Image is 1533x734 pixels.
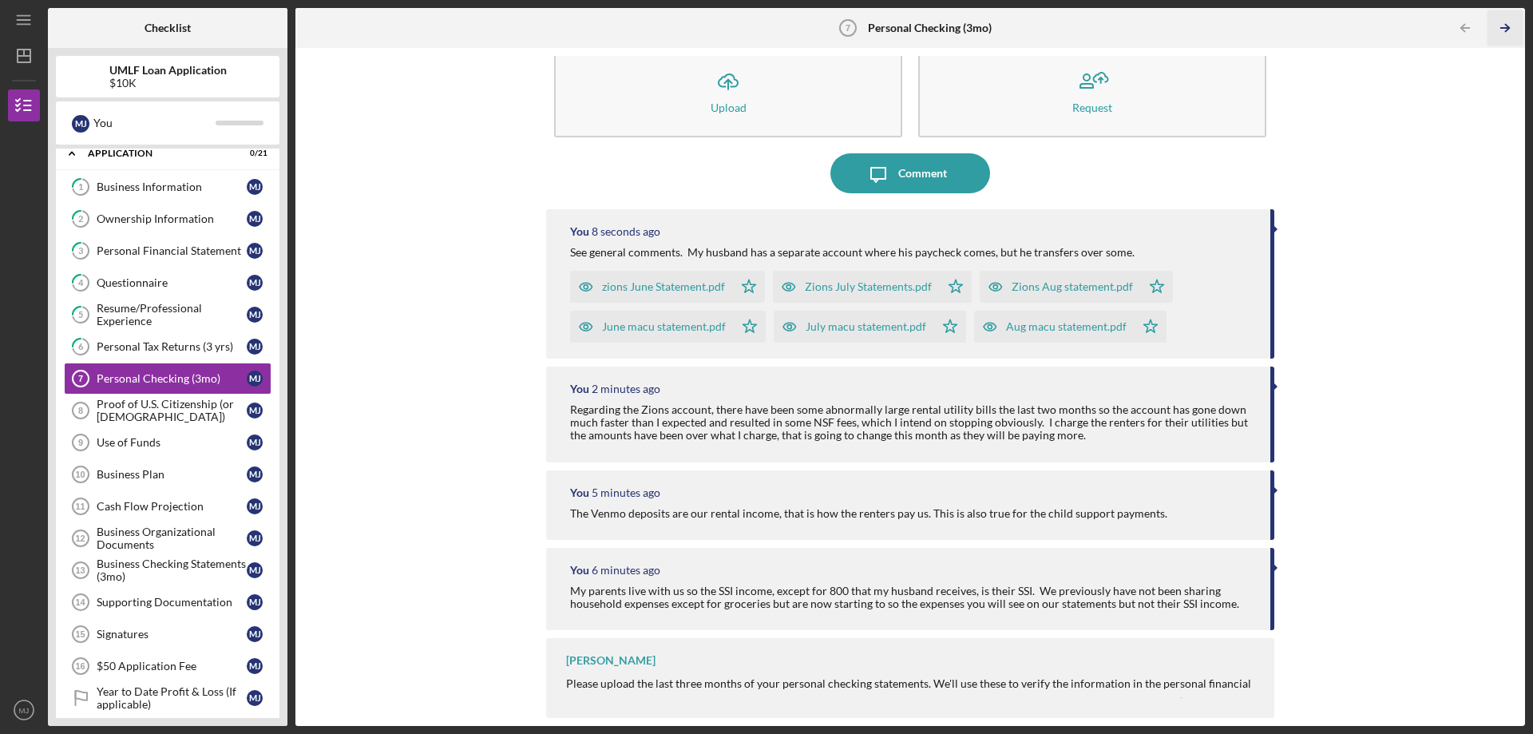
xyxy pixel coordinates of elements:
[805,280,932,293] div: Zions July Statements.pdf
[773,271,972,303] button: Zions July Statements.pdf
[570,486,589,499] div: You
[570,383,589,395] div: You
[97,398,247,423] div: Proof of U.S. Citizenship (or [DEMOGRAPHIC_DATA])
[774,311,966,343] button: July macu statement.pdf
[1006,320,1127,333] div: Aug macu statement.pdf
[97,660,247,673] div: $50 Application Fee
[64,171,271,203] a: 1Business InformationMJ
[75,470,85,479] tspan: 10
[247,243,263,259] div: M J
[78,406,83,415] tspan: 8
[602,280,725,293] div: zions June Statement.pdf
[64,682,271,714] a: Year to Date Profit & Loss (If applicable)MJ
[980,271,1173,303] button: Zions Aug statement.pdf
[247,371,263,387] div: M J
[592,486,660,499] time: 2025-09-04 01:43
[918,46,1266,137] button: Request
[97,628,247,641] div: Signatures
[592,564,660,577] time: 2025-09-04 01:42
[93,109,216,137] div: You
[247,658,263,674] div: M J
[247,403,263,419] div: M J
[78,342,84,352] tspan: 6
[97,244,247,257] div: Personal Financial Statement
[78,278,84,288] tspan: 4
[97,685,247,711] div: Year to Date Profit & Loss (If applicable)
[97,181,247,193] div: Business Information
[64,395,271,427] a: 8Proof of U.S. Citizenship (or [DEMOGRAPHIC_DATA])MJ
[64,618,271,650] a: 15SignaturesMJ
[64,427,271,458] a: 9Use of FundsMJ
[78,182,83,192] tspan: 1
[570,507,1167,520] div: The Venmo deposits are our rental income, that is how the renters pay us. This is also true for t...
[64,235,271,267] a: 3Personal Financial StatementMJ
[592,383,660,395] time: 2025-09-04 01:46
[239,149,267,158] div: 0 / 21
[64,267,271,299] a: 4QuestionnaireMJ
[247,275,263,291] div: M J
[570,225,589,238] div: You
[570,564,589,577] div: You
[566,654,656,667] div: [PERSON_NAME]
[64,363,271,395] a: 7Personal Checking (3mo)MJ
[898,153,947,193] div: Comment
[830,153,990,193] button: Comment
[109,64,227,77] b: UMLF Loan Application
[247,530,263,546] div: M J
[88,149,228,158] div: Application
[97,500,247,513] div: Cash Flow Projection
[97,596,247,609] div: Supporting Documentation
[247,594,263,610] div: M J
[566,675,1258,728] p: Please upload the last three months of your personal checking statements. We'll use these to veri...
[974,311,1167,343] button: Aug macu statement.pdf
[570,271,765,303] button: zions June Statement.pdf
[97,468,247,481] div: Business Plan
[78,438,83,447] tspan: 9
[247,562,263,578] div: M J
[78,214,83,224] tspan: 2
[846,23,850,33] tspan: 7
[109,77,227,89] div: $10K
[806,320,926,333] div: July macu statement.pdf
[602,320,726,333] div: June macu statement.pdf
[247,434,263,450] div: M J
[711,101,747,113] div: Upload
[8,694,40,726] button: MJ
[97,557,247,583] div: Business Checking Statements (3mo)
[247,626,263,642] div: M J
[97,526,247,551] div: Business Organizational Documents
[75,661,85,671] tspan: 16
[97,276,247,289] div: Questionnaire
[1012,280,1133,293] div: Zions Aug statement.pdf
[19,706,30,715] text: MJ
[97,436,247,449] div: Use of Funds
[64,490,271,522] a: 11Cash Flow ProjectionMJ
[78,374,83,383] tspan: 7
[64,331,271,363] a: 6Personal Tax Returns (3 yrs)MJ
[247,498,263,514] div: M J
[72,115,89,133] div: M J
[78,246,83,256] tspan: 3
[145,22,191,34] b: Checklist
[247,339,263,355] div: M J
[97,372,247,385] div: Personal Checking (3mo)
[247,466,263,482] div: M J
[247,690,263,706] div: M J
[97,212,247,225] div: Ownership Information
[64,522,271,554] a: 12Business Organizational DocumentsMJ
[247,307,263,323] div: M J
[75,534,85,543] tspan: 12
[247,211,263,227] div: M J
[570,311,766,343] button: June macu statement.pdf
[618,695,1121,708] strong: We will likely ask you for more information about potential red flags, like excessive late fee pa...
[78,310,83,320] tspan: 5
[868,22,992,34] b: Personal Checking (3mo)
[64,554,271,586] a: 13Business Checking Statements (3mo)MJ
[247,179,263,195] div: M J
[64,203,271,235] a: 2Ownership InformationMJ
[75,597,85,607] tspan: 14
[592,225,660,238] time: 2025-09-04 01:48
[570,403,1254,442] div: Regarding the Zions account, there have been some abnormally large rental utility bills the last ...
[64,650,271,682] a: 16$50 Application FeeMJ
[97,340,247,353] div: Personal Tax Returns (3 yrs)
